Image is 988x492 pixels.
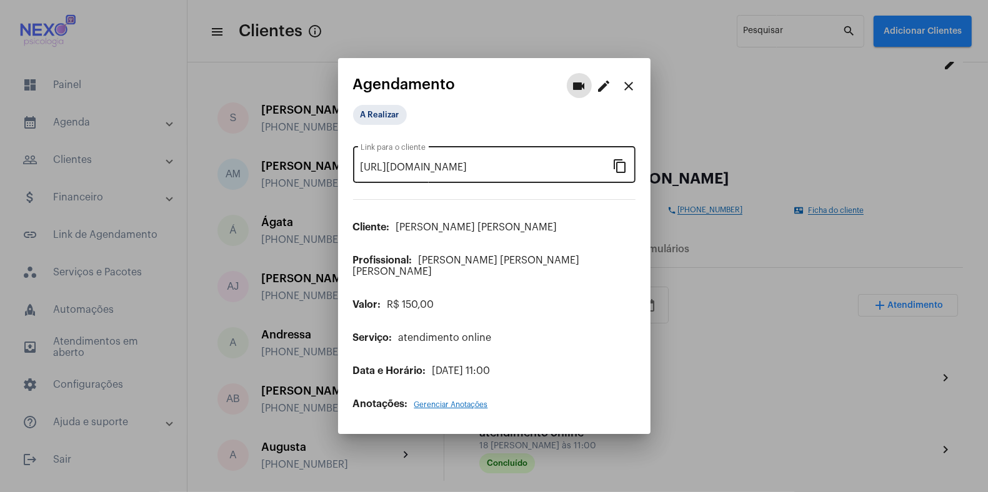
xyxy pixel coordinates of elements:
[353,300,381,310] span: Valor:
[613,158,628,173] mat-icon: content_copy
[597,79,612,94] mat-icon: edit
[414,401,488,408] span: Gerenciar Anotações
[396,222,557,232] span: [PERSON_NAME] [PERSON_NAME]
[387,300,434,310] span: R$ 150,00
[353,399,408,409] span: Anotações:
[432,366,491,376] span: [DATE] 11:00
[353,105,407,125] mat-chip: A Realizar
[361,162,613,173] input: Link
[572,79,587,94] mat-icon: videocam
[353,366,426,376] span: Data e Horário:
[399,333,492,343] span: atendimento online
[622,79,637,94] mat-icon: close
[353,76,456,92] span: Agendamento
[353,222,390,232] span: Cliente:
[353,255,412,265] span: Profissional:
[353,255,580,277] span: [PERSON_NAME] [PERSON_NAME] [PERSON_NAME]
[353,333,392,343] span: Serviço:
